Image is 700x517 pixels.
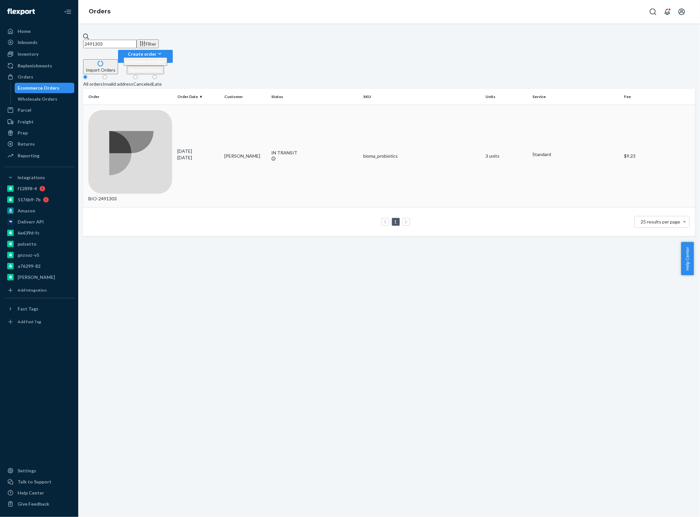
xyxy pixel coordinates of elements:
div: Talk to Support [18,479,52,485]
div: 5176b9-7b [18,196,40,203]
a: [PERSON_NAME] [4,272,74,282]
a: Add Fast Tag [4,317,74,327]
div: Reporting [18,152,39,159]
button: Close Navigation [61,5,74,18]
button: Fast Tags [4,304,74,314]
a: Help Center [4,488,74,498]
button: Ecommerce order [124,57,167,66]
div: 6e639d-fc [18,230,39,236]
a: Freight [4,117,74,127]
a: Reporting [4,151,74,161]
div: All orders [83,81,103,87]
a: f12898-4 [4,183,74,194]
div: Replenishments [18,63,52,69]
div: Ecommerce Orders [18,85,60,91]
a: Add Integration [4,285,74,295]
th: Order Date [175,89,222,105]
span: Ecommerce order [126,59,165,64]
div: Deliverr API [18,219,44,225]
th: Fee [622,89,695,105]
a: gnzsuz-v5 [4,250,74,260]
a: 5176b9-7b [4,194,74,205]
div: Inbounds [18,39,37,46]
ol: breadcrumbs [83,2,116,21]
div: Inventory [18,51,38,57]
a: pulsetto [4,239,74,249]
a: Talk to Support [4,477,74,487]
input: Late [153,75,157,79]
button: Integrations [4,172,74,183]
th: Service [530,89,622,105]
a: Orders [89,8,111,15]
div: Fast Tags [18,306,38,312]
div: Settings [18,467,36,474]
div: Help Center [18,490,44,496]
button: Help Center [681,242,694,275]
a: Wholesale Orders [15,94,75,104]
a: a76299-82 [4,261,74,271]
div: Prep [18,130,28,136]
th: Units [483,89,530,105]
div: Give Feedback [18,501,49,507]
button: Give Feedback [4,499,74,509]
span: 25 results per page [641,219,680,224]
div: Customer [224,94,266,99]
div: Amazon [18,208,35,214]
div: Orders [18,74,33,80]
div: BIO-2491303 [88,110,172,202]
div: Invalid address [103,81,133,87]
button: Create orderEcommerce orderRemoval order [118,50,173,63]
div: a76299-82 [18,263,40,269]
div: Filter [139,40,156,47]
button: Removal order [127,66,164,74]
a: Orders [4,72,74,82]
p: [DATE] [178,154,219,161]
a: Amazon [4,206,74,216]
input: Canceled [133,75,138,79]
button: Filter [137,39,159,48]
button: Open Search Box [647,5,660,18]
a: Home [4,26,74,36]
div: Returns [18,141,35,147]
div: Add Integration [18,287,47,293]
div: Wholesale Orders [18,96,58,102]
th: Status [269,89,361,105]
div: Create order [124,50,167,57]
div: Canceled [133,81,153,87]
div: [PERSON_NAME] [18,274,55,280]
div: Add Fast Tag [18,319,41,324]
div: Parcel [18,107,31,113]
a: Settings [4,466,74,476]
a: 6e639d-fc [4,228,74,238]
img: Flexport logo [7,8,35,15]
div: IN TRANSIT [271,150,358,156]
div: bioma_probiotics [363,153,480,159]
div: [DATE] [178,148,219,161]
div: Home [18,28,31,35]
input: Search orders [83,40,137,48]
a: Inventory [4,49,74,59]
span: Removal order [129,67,161,73]
div: Integrations [18,174,45,181]
div: pulsetto [18,241,37,247]
th: Order [83,89,175,105]
td: [PERSON_NAME] [222,105,269,208]
th: SKU [361,89,483,105]
p: Standard [532,151,619,158]
a: Returns [4,139,74,149]
input: Invalid address [103,75,107,79]
a: Deliverr API [4,217,74,227]
td: $9.23 [622,105,695,208]
button: Open notifications [661,5,674,18]
div: f12898-4 [18,185,37,192]
td: 3 units [483,105,530,208]
button: Import Orders [83,59,118,74]
button: Open account menu [675,5,688,18]
a: Replenishments [4,61,74,71]
a: Prep [4,128,74,138]
a: Parcel [4,105,74,115]
a: Inbounds [4,37,74,48]
div: gnzsuz-v5 [18,252,39,258]
div: Freight [18,119,34,125]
